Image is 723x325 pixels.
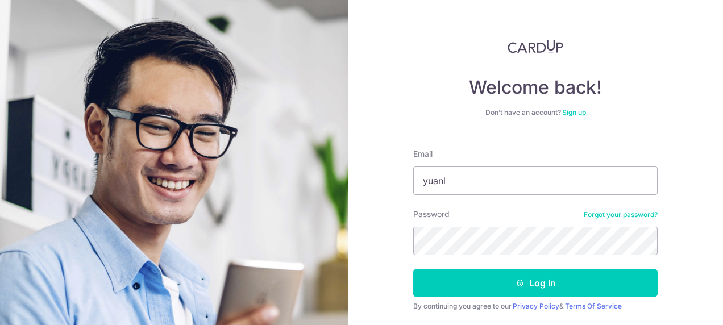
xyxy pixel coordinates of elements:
img: CardUp Logo [508,40,563,53]
div: By continuing you agree to our & [413,302,658,311]
input: Enter your Email [413,166,658,195]
label: Password [413,209,450,220]
a: Sign up [562,108,586,116]
a: Privacy Policy [513,302,559,310]
a: Terms Of Service [565,302,622,310]
div: Don’t have an account? [413,108,658,117]
button: Log in [413,269,658,297]
a: Forgot your password? [584,210,658,219]
h4: Welcome back! [413,76,658,99]
label: Email [413,148,433,160]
